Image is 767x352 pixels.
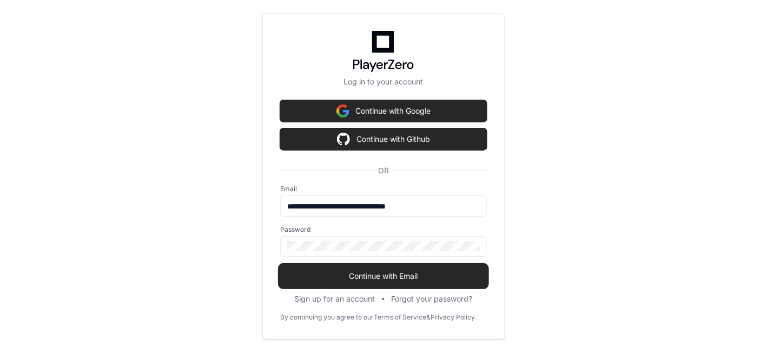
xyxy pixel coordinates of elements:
a: Privacy Policy. [431,313,476,322]
span: OR [374,165,393,176]
button: Continue with Email [280,265,487,287]
button: Continue with Google [280,100,487,122]
button: Continue with Github [280,128,487,150]
div: & [426,313,431,322]
div: By continuing you agree to our [280,313,374,322]
span: Continue with Email [280,271,487,282]
button: Forgot your password? [392,294,473,304]
img: Sign in with google [336,100,349,122]
p: Log in to your account [280,76,487,87]
img: Sign in with google [337,128,350,150]
label: Email [280,185,487,193]
a: Terms of Service [374,313,426,322]
label: Password [280,225,487,234]
button: Sign up for an account [295,294,375,304]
